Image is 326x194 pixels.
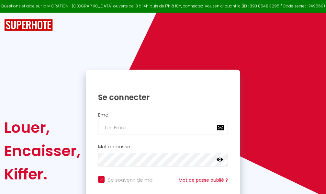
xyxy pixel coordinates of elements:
h2: Email [98,112,228,118]
img: SuperHote logo [4,19,53,31]
div: Encaisser, [4,139,81,163]
div: Kiffer. [4,163,81,186]
a: en cliquant ici [215,3,242,9]
input: Ton Email [98,121,228,134]
h2: Mot de passe [98,144,228,150]
div: Louer, [4,116,81,139]
h1: Se connecter [98,92,228,102]
a: Mot de passe oublié ? [179,177,228,183]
